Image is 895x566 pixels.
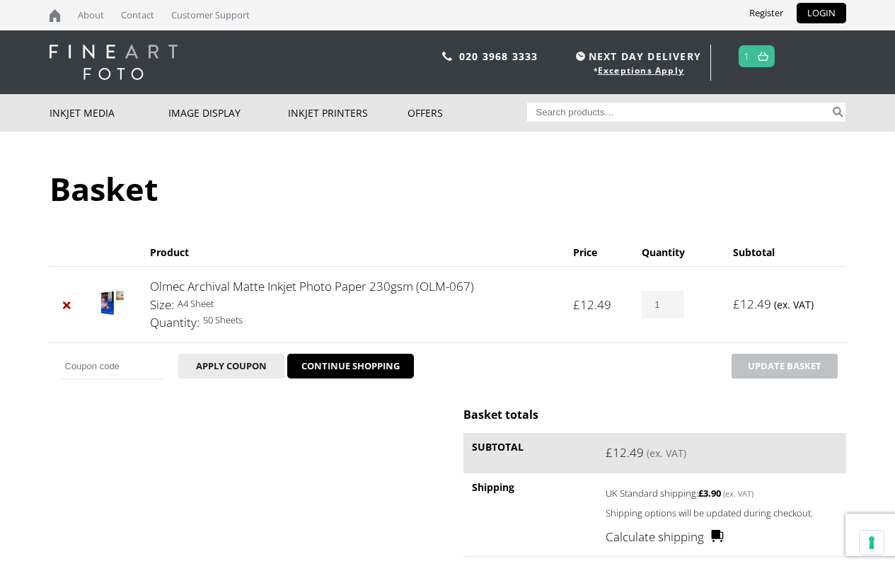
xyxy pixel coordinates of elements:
a: Calculate shipping [606,528,724,546]
small: (ex. VAT) [647,446,686,460]
a: CONTINUE SHOPPING [287,354,414,379]
th: Subtotal [463,433,597,473]
bdi: 3.90 [698,487,721,499]
a: Image Display [168,94,288,132]
img: basket.svg [758,52,768,61]
p: Shipping options will be updated during checkout. [606,505,837,521]
th: Shipping [463,473,597,556]
h1: Basket [50,167,846,210]
p: A4 Sheet [150,296,556,312]
img: Olmec Archival Matte Inkjet Photo Paper 230gsm (OLM-067) [101,288,124,316]
button: Your consent preferences for tracking technologies [860,531,884,555]
span: £ [698,487,703,499]
a: Olmec Archival Matte Inkjet Photo Paper 230gsm (OLM-067) [150,278,474,294]
a: Inkjet Media [50,94,169,132]
button: Update basket [732,354,838,379]
span: £ [573,296,580,313]
bdi: 12.49 [606,444,644,461]
input: Product quantity [642,291,683,318]
a: Offers [408,94,527,132]
a: Exceptions Apply [598,64,684,76]
th: Subtotal [724,238,845,266]
a: LOGIN [797,3,846,23]
a: 1 [744,46,750,67]
th: Price [565,238,633,266]
label: UK Standard shipping: [606,484,814,501]
span: £ [733,296,740,312]
a: Remove Olmec Archival Matte Inkjet Photo Paper 230gsm (OLM-067) from basket [58,296,76,314]
small: (ex. VAT) [774,298,814,311]
a: Inkjet Printers [288,94,408,132]
button: Apply coupon [178,354,284,379]
img: time.svg [576,52,585,61]
input: Search products… [527,103,830,122]
a: Register [739,3,794,23]
span: NEXT DAY DELIVERY [572,48,701,64]
th: Quantity [633,238,724,266]
bdi: 12.49 [573,296,611,313]
th: Product [142,238,565,266]
input: Coupon code [58,354,164,379]
dt: Size: [150,296,174,314]
img: logo-white.svg [50,45,178,80]
h2: Basket totals [463,407,845,422]
span: £ [606,444,613,461]
small: (ex. VAT) [723,488,753,499]
p: 50 Sheets [150,312,556,328]
img: phone.svg [442,52,452,61]
a: 020 3968 3333 [459,50,538,63]
dt: Quantity: [150,313,200,332]
bdi: 12.49 [733,296,771,312]
button: Search [830,103,846,122]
